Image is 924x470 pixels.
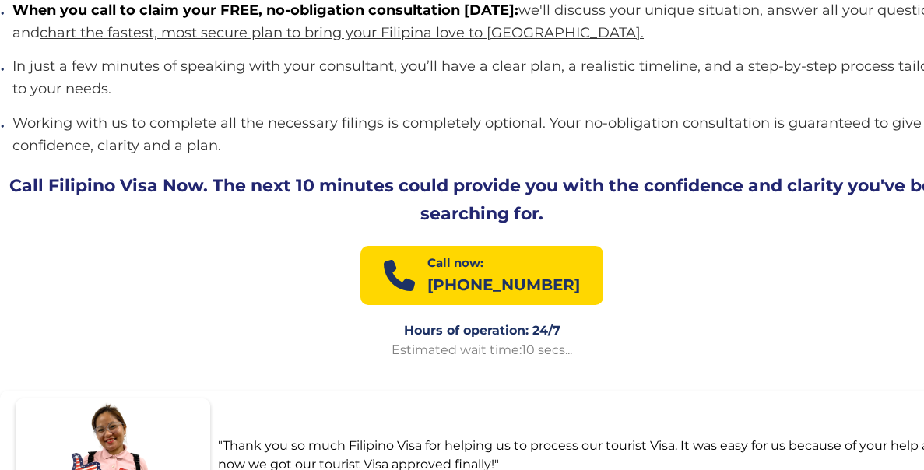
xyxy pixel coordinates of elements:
[40,24,644,41] a: chart the fastest, most secure plan to bring your Filipina love to [GEOGRAPHIC_DATA].
[427,254,580,272] p: Call now:
[12,2,518,19] strong: When you call to claim your FREE, no-obligation consultation [DATE]:
[522,342,565,357] span: 10 secs
[427,272,580,297] p: [PHONE_NUMBER]
[384,260,415,291] p: 📞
